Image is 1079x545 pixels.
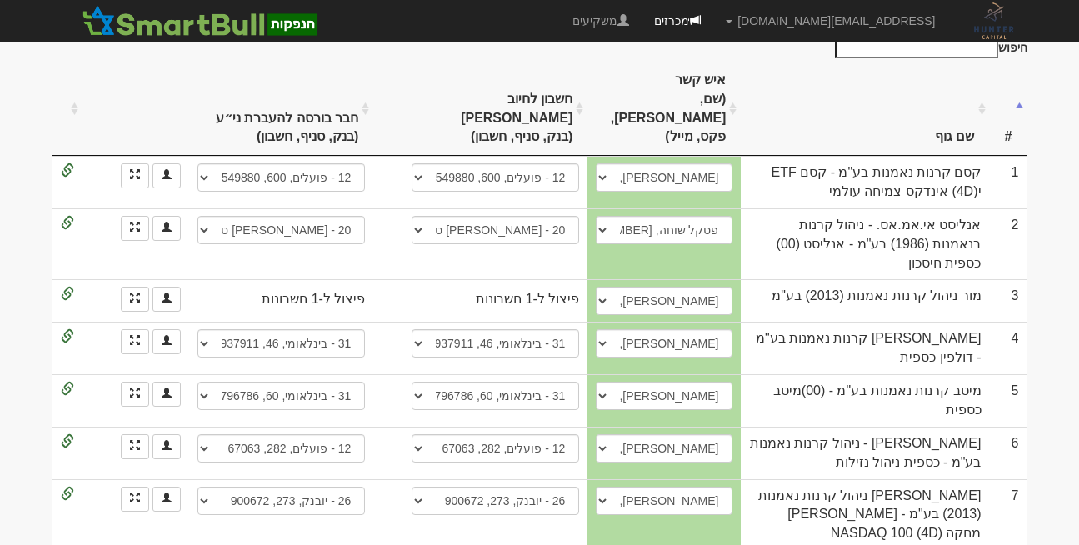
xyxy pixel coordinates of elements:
th: שם גוף : activate to sort column ascending [741,62,989,156]
td: 1 [990,156,1027,208]
div: פיצול ל-1 חשבונות [412,290,579,309]
td: מור ניהול קרנות נאמנות (2013) בע"מ [741,279,989,322]
td: קסם קרנות נאמנות בע"מ - קסם ETF י(4D) אינדקס צמיחה עולמי [741,156,989,208]
td: [PERSON_NAME] קרנות נאמנות בע"מ - דולפין כספית [741,322,989,374]
div: פיצול ל-1 חשבונות [197,290,365,309]
td: 5 [990,374,1027,427]
label: חיפוש [829,37,1027,58]
th: #: activate to sort column descending [990,62,1027,156]
th: איש קשר (שם, נייד, פקס, מייל) : activate to sort column ascending [587,62,741,156]
img: SmartBull Logo [77,4,322,37]
td: 2 [990,208,1027,280]
td: 3 [990,279,1027,322]
input: חיפוש [835,37,998,58]
td: מיטב קרנות נאמנות בע"מ - (00)מיטב כספית [741,374,989,427]
th: חבר בורסה להעברת ני״ע (בנק, סניף, חשבון) : activate to sort column ascending [189,62,373,156]
td: 6 [990,427,1027,479]
td: [PERSON_NAME] - ניהול קרנות נאמנות בע"מ - כספית ניהול נזילות [741,427,989,479]
th: : activate to sort column ascending [52,62,82,156]
td: 4 [990,322,1027,374]
th: חשבון לחיוב כספי (בנק, סניף, חשבון) : activate to sort column ascending [403,62,587,156]
td: אנליסט אי.אמ.אס. - ניהול קרנות בנאמנות (1986) בע"מ - אנליסט (00) כספית חיסכון [741,208,989,280]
